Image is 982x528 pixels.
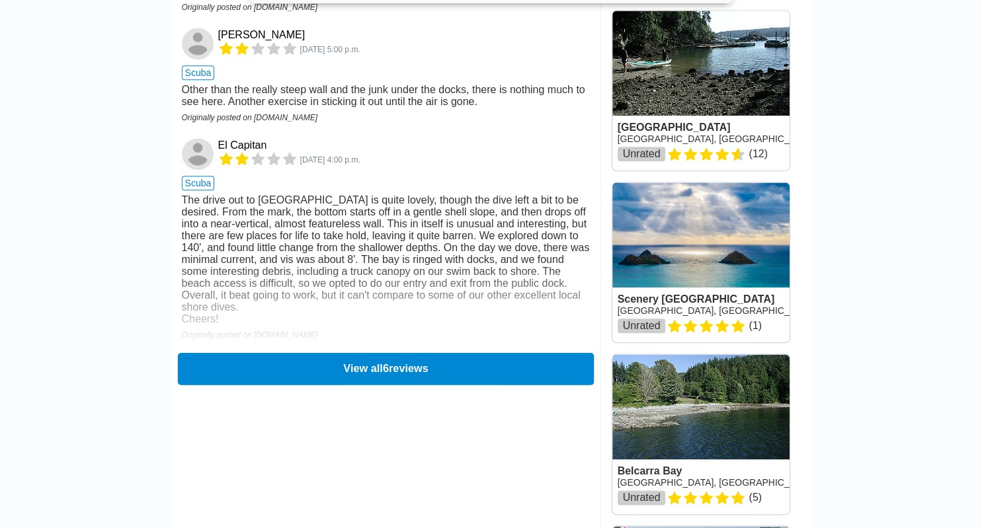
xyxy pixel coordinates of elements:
span: 3443 [300,155,360,165]
img: Scott Thiessen [182,28,214,59]
div: Other than the really steep wall and the junk under the docks, there is nothing much to see here.... [182,84,590,108]
span: 2514 [300,45,360,54]
a: El Capitan [218,139,267,151]
button: View all6reviews [177,352,593,385]
div: Originally posted on [DOMAIN_NAME] [182,330,590,340]
div: Originally posted on [DOMAIN_NAME] [182,113,590,122]
a: El Capitan [182,138,216,170]
span: scuba [182,176,215,190]
a: [PERSON_NAME] [218,29,306,41]
div: Originally posted on [DOMAIN_NAME] [182,3,590,12]
div: The drive out to [GEOGRAPHIC_DATA] is quite lovely, though the dive left a bit to be desired. Fro... [182,194,590,325]
span: scuba [182,65,215,80]
img: El Capitan [182,138,214,170]
a: Scott Thiessen [182,28,216,59]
